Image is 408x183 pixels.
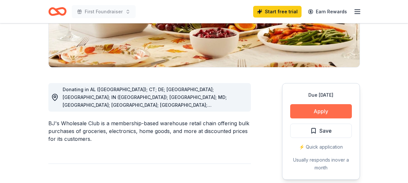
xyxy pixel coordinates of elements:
span: Save [319,127,332,135]
div: Usually responds in over a month [290,156,352,172]
a: Earn Rewards [304,6,351,18]
span: Donating in AL ([GEOGRAPHIC_DATA]); CT; DE; [GEOGRAPHIC_DATA]; [GEOGRAPHIC_DATA]; IN ([GEOGRAPHIC... [63,87,227,131]
a: Home [48,4,67,19]
div: ⚡️ Quick application [290,143,352,151]
button: Apply [290,104,352,118]
div: Due [DATE] [290,91,352,99]
button: Save [290,124,352,138]
button: First Foundraiser [72,5,136,18]
a: Start free trial [253,6,302,18]
div: BJ's Wholesale Club is a membership-based warehouse retail chain offering bulk purchases of groce... [48,119,251,143]
span: First Foundraiser [85,8,123,16]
